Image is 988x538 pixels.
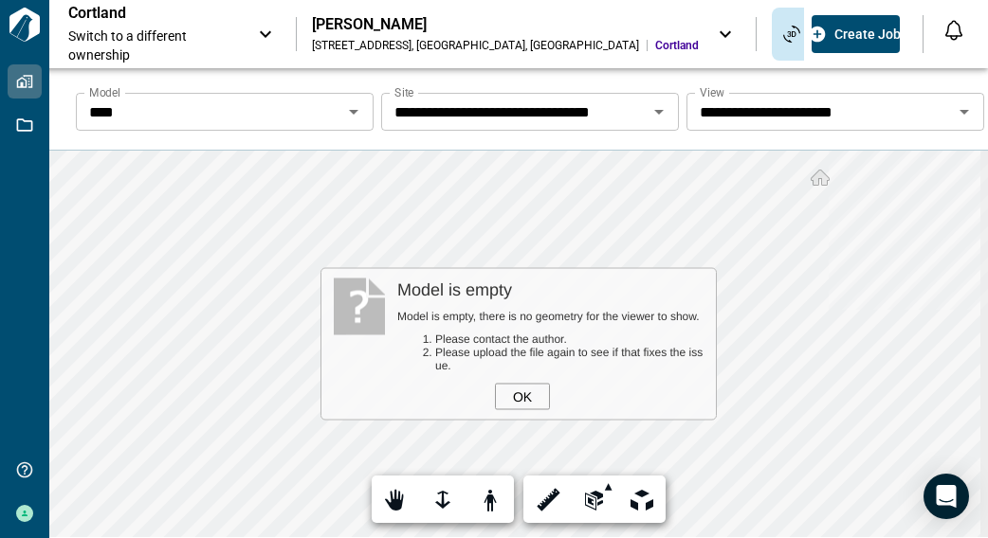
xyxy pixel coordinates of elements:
div: Model is empty, there is no geometry for the viewer to show. [397,310,706,323]
label: Model [89,84,120,100]
div: Model is empty [397,280,706,300]
div: [STREET_ADDRESS] , [GEOGRAPHIC_DATA] , [GEOGRAPHIC_DATA] [312,38,639,53]
button: Open [951,99,978,125]
div: [PERSON_NAME] [312,15,699,34]
div: Asset View [772,8,852,61]
div: Open Intercom Messenger [924,474,969,519]
button: Open [340,99,367,125]
div: OK [495,384,550,410]
button: Open [646,99,672,125]
label: Site [394,84,413,100]
button: Create Job [812,15,900,53]
button: Open notification feed [939,15,969,45]
span: Switch to a different ownership [68,27,239,64]
span: Create Job [834,25,901,44]
p: Cortland [68,4,239,23]
li: Please upload the file again to see if that fixes the issue. [435,346,706,372]
label: View [700,84,724,100]
span: Cortland [655,38,699,53]
li: Please contact the author. [435,332,706,346]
